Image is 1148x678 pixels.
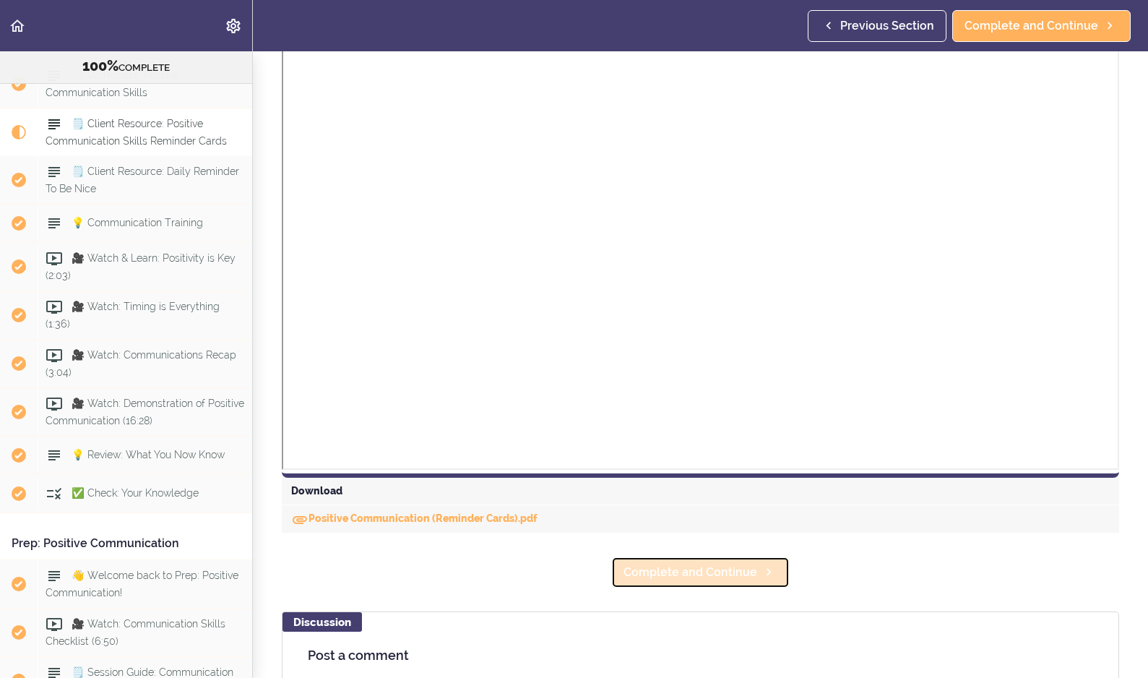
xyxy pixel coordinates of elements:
h4: Post a comment [308,648,1093,663]
a: Complete and Continue [952,10,1131,42]
span: 🎥 Watch: Communication Skills Checklist (6:50) [46,618,225,646]
svg: Download [291,511,308,528]
a: DownloadPositive Communication (Reminder Cards).pdf [291,512,538,524]
span: 🎥 Watch: Communications Recap (3:04) [46,349,236,377]
span: ✅ Check: Your Knowledge [72,487,199,499]
span: 🗒️ Client Resource: Positive Communication Skills Reminder Cards [46,119,227,147]
span: 👋 Welcome back to Prep: Positive Communication! [46,570,238,598]
div: Download [282,478,1119,505]
svg: Back to course curriculum [9,17,26,35]
span: Complete and Continue [964,17,1098,35]
svg: Settings Menu [225,17,242,35]
span: 💡 Communication Training [72,218,203,229]
div: Discussion [282,612,362,632]
span: Previous Section [840,17,934,35]
a: Previous Section [808,10,946,42]
div: COMPLETE [18,57,234,76]
a: Complete and Continue [611,557,790,588]
span: 100% [82,57,118,74]
span: 🗒️ Client Resource: Daily Reminder To Be Nice [46,166,239,194]
span: 🎥 Watch: Timing is Everything (1:36) [46,301,220,330]
span: Complete and Continue [623,564,757,581]
span: 💡 Review: What You Now Know [72,449,225,460]
span: 🎥 Watch: Demonstration of Positive Communication (16:28) [46,398,244,426]
span: 🎥 Watch & Learn: Positivity is Key (2:03) [46,253,236,281]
